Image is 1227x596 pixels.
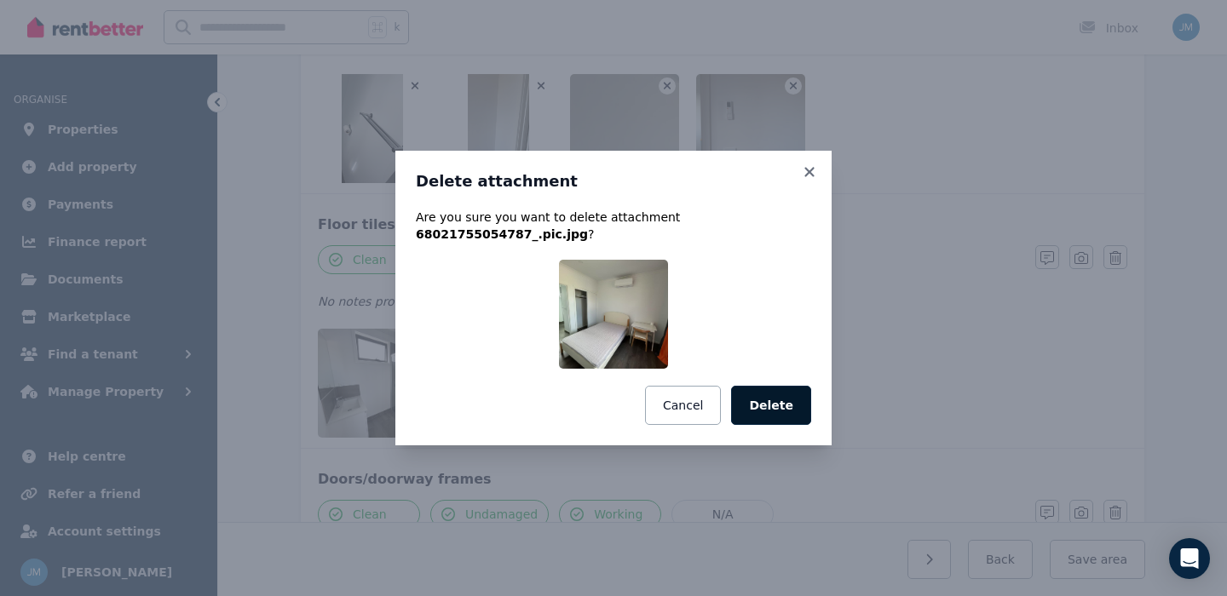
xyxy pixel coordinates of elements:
div: Open Intercom Messenger [1169,538,1210,579]
button: Delete [731,386,811,425]
button: Cancel [645,386,721,425]
p: Are you sure you want to delete attachment ? [416,209,811,243]
h3: Delete attachment [416,171,811,192]
span: 68021755054787_.pic.jpg [416,227,588,241]
img: 68021755054787_.pic.jpg [559,260,668,369]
